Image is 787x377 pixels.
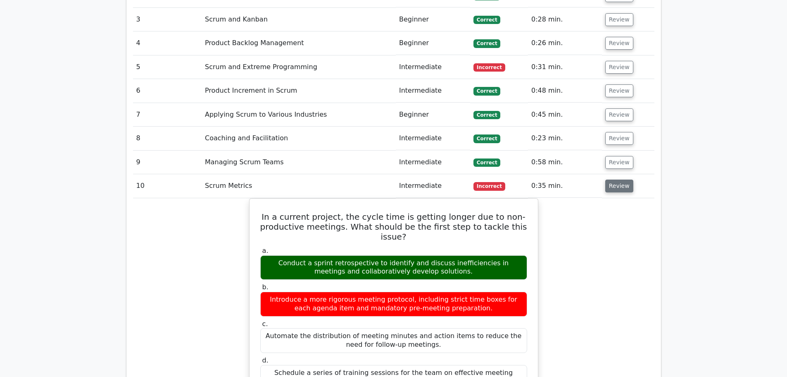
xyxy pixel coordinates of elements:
td: Intermediate [396,127,470,150]
button: Review [605,61,633,74]
button: Review [605,156,633,169]
h5: In a current project, the cycle time is getting longer due to non-productive meetings. What shoul... [259,212,528,242]
td: 8 [133,127,202,150]
td: Intermediate [396,174,470,198]
span: Correct [473,16,500,24]
span: Correct [473,111,500,119]
td: 0:31 min. [528,55,602,79]
span: c. [262,320,268,328]
td: 3 [133,8,202,31]
td: Product Backlog Management [202,31,396,55]
button: Review [605,84,633,97]
td: Intermediate [396,79,470,103]
td: Scrum and Kanban [202,8,396,31]
td: Beginner [396,31,470,55]
td: 0:35 min. [528,174,602,198]
div: Automate the distribution of meeting minutes and action items to reduce the need for follow-up me... [260,328,527,353]
button: Review [605,13,633,26]
td: 5 [133,55,202,79]
td: Managing Scrum Teams [202,151,396,174]
span: b. [262,283,269,291]
span: Correct [473,87,500,95]
td: Beginner [396,8,470,31]
td: 0:48 min. [528,79,602,103]
td: 7 [133,103,202,127]
td: Intermediate [396,55,470,79]
td: 0:23 min. [528,127,602,150]
button: Review [605,37,633,50]
td: 9 [133,151,202,174]
span: a. [262,247,269,255]
button: Review [605,108,633,121]
td: Beginner [396,103,470,127]
td: Product Increment in Scrum [202,79,396,103]
span: d. [262,356,269,364]
td: 10 [133,174,202,198]
span: Incorrect [473,182,505,190]
td: 6 [133,79,202,103]
span: Correct [473,158,500,167]
td: Intermediate [396,151,470,174]
td: Scrum and Extreme Programming [202,55,396,79]
td: Scrum Metrics [202,174,396,198]
td: Coaching and Facilitation [202,127,396,150]
td: 4 [133,31,202,55]
button: Review [605,132,633,145]
td: 0:58 min. [528,151,602,174]
td: Applying Scrum to Various Industries [202,103,396,127]
span: Correct [473,39,500,48]
td: 0:45 min. [528,103,602,127]
td: 0:26 min. [528,31,602,55]
div: Conduct a sprint retrospective to identify and discuss inefficiencies in meetings and collaborati... [260,255,527,280]
td: 0:28 min. [528,8,602,31]
button: Review [605,180,633,192]
span: Incorrect [473,63,505,72]
div: Introduce a more rigorous meeting protocol, including strict time boxes for each agenda item and ... [260,292,527,317]
span: Correct [473,134,500,143]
